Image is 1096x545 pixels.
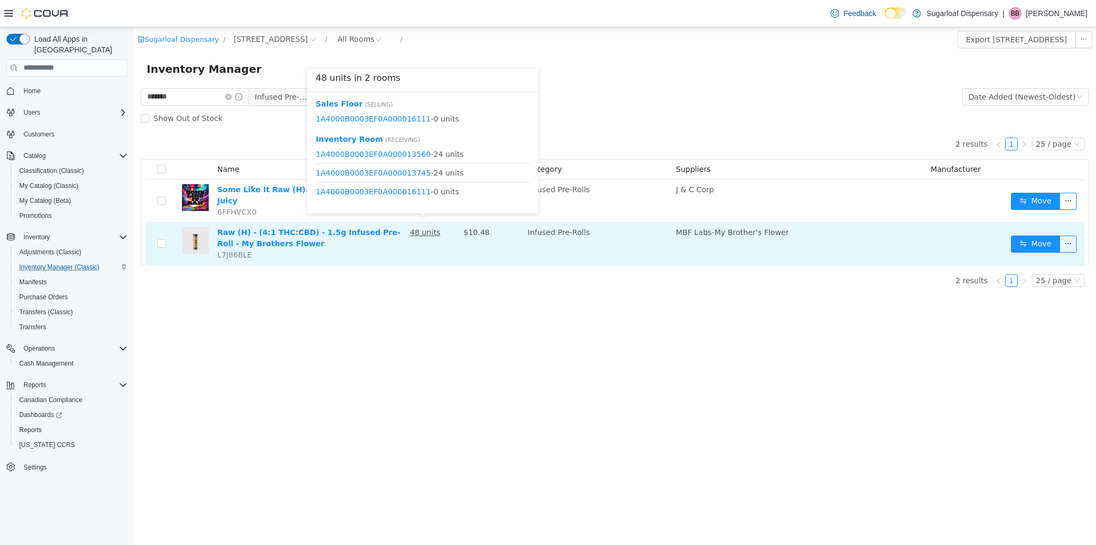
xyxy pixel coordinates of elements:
[11,422,132,437] button: Reports
[877,165,926,183] button: icon: swapMove
[15,321,127,334] span: Transfers
[940,113,946,121] i: icon: down
[885,7,907,19] input: Dark Mode
[191,8,193,16] span: /
[941,4,958,21] button: icon: ellipsis
[11,437,132,452] button: [US_STATE] CCRS
[182,140,396,152] span: - 24 units
[204,4,241,20] div: All Rooms
[24,152,45,160] span: Catalog
[862,114,868,120] i: icon: left
[824,4,942,21] button: Export [STREET_ADDRESS]
[887,251,894,257] i: icon: right
[11,260,132,275] button: Inventory Manager (Classic)
[1026,7,1087,20] p: [PERSON_NAME]
[11,407,132,422] a: Dashboards
[19,106,44,119] button: Users
[884,247,897,260] li: Next Page
[15,291,127,304] span: Purchase Orders
[15,423,46,436] a: Reports
[19,248,81,256] span: Adjustments (Classic)
[19,85,45,97] a: Home
[15,164,88,177] a: Classification (Classic)
[877,208,926,225] button: icon: swapMove
[15,276,51,289] a: Manifests
[11,290,132,305] button: Purchase Orders
[182,160,297,169] a: 1A4000B0003EF0A000016111
[15,306,127,319] span: Transfers (Classic)
[11,208,132,223] button: Promotions
[19,293,68,301] span: Purchase Orders
[19,231,127,244] span: Inventory
[2,341,132,356] button: Operations
[231,74,259,80] span: ( Selling )
[15,209,56,222] a: Promotions
[4,9,11,16] i: icon: shop
[11,275,132,290] button: Manifests
[19,149,127,162] span: Catalog
[797,138,847,146] span: Manufacturer
[542,138,577,146] span: Suppliers
[267,8,269,16] span: /
[15,194,127,207] span: My Catalog (Beta)
[19,379,127,391] span: Reports
[843,8,876,19] span: Feedback
[92,66,98,73] i: icon: close-circle
[15,438,79,451] a: [US_STATE] CCRS
[902,247,938,259] div: 25 / page
[390,195,538,238] td: Infused Pre-Rolls
[19,128,59,141] a: Customers
[83,158,253,178] a: Some Like It Raw (H) - 1g Infused Joint - Juicy
[15,357,127,370] span: Cash Management
[11,193,132,208] button: My Catalog (Beta)
[19,84,127,97] span: Home
[15,276,127,289] span: Manifests
[182,108,249,116] b: Inventory Room
[884,110,897,123] li: Next Page
[182,44,396,58] h3: 48 units in 2 rooms
[83,180,123,189] span: 6FFHVCX0
[19,342,127,355] span: Operations
[11,163,132,178] button: Classification (Classic)
[15,179,127,192] span: My Catalog (Classic)
[19,396,82,404] span: Canadian Compliance
[19,441,75,449] span: [US_STATE] CCRS
[390,153,538,195] td: Infused Pre-Rolls
[19,127,127,141] span: Customers
[19,149,50,162] button: Catalog
[19,263,100,271] span: Inventory Manager (Classic)
[24,463,47,472] span: Settings
[182,72,229,81] a: Sales Floor
[942,66,949,74] i: icon: down
[15,246,86,259] a: Adjustments (Classic)
[11,245,132,260] button: Adjustments (Classic)
[15,291,72,304] a: Purchase Orders
[101,66,109,73] i: icon: info-circle
[100,6,174,18] span: 336 East Chestnut St
[6,79,127,503] nav: Complex example
[83,201,267,221] a: Raw (H) - (4:1 THC:CBD) - 1.5g Infused Pre-Roll - My Brothers Flower
[887,114,894,120] i: icon: right
[871,247,884,260] li: 1
[330,201,356,209] span: $10.48
[24,108,40,117] span: Users
[835,62,942,78] div: Date Added (Newest-Oldest)
[15,408,66,421] a: Dashboards
[872,247,884,259] a: 1
[15,179,83,192] a: My Catalog (Classic)
[871,110,884,123] li: 1
[48,200,75,226] img: Raw (H) - (4:1 THC:CBD) - 1.5g Infused Pre-Roll - My Brothers Flower hero shot
[15,438,127,451] span: Washington CCRS
[19,308,73,316] span: Transfers (Classic)
[13,33,134,50] span: Inventory Manager
[24,233,50,241] span: Inventory
[2,83,132,99] button: Home
[19,379,50,391] button: Reports
[276,201,307,209] u: 48 units
[182,122,396,133] span: - 24 units
[11,356,132,371] button: Cash Management
[19,411,62,419] span: Dashboards
[2,459,132,474] button: Settings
